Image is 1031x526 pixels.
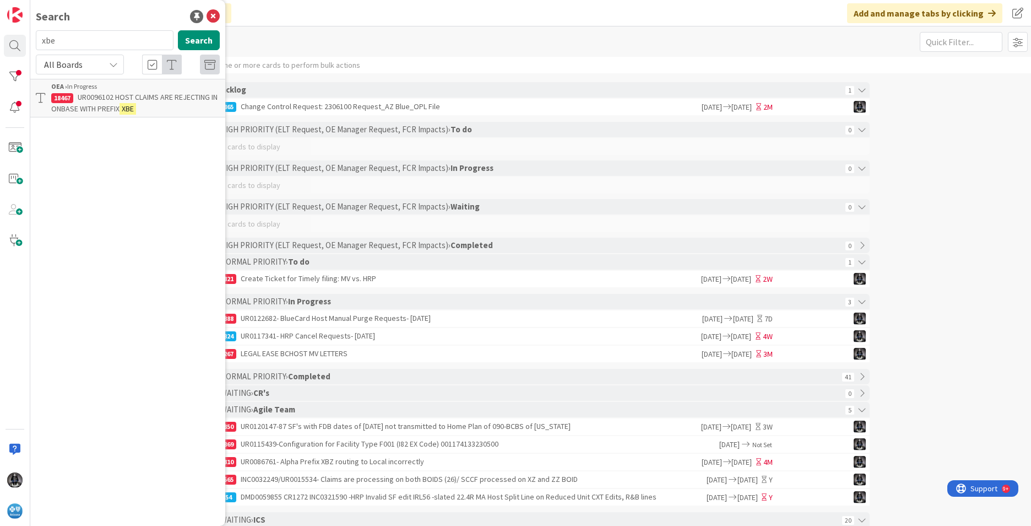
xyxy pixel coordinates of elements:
b: Completed [288,371,330,382]
span: [DATE] [731,457,753,468]
a: 17865Change Control Request: 2306100 Request_AZ Blue_OPL File[DATE][DATE]2MKG [192,99,870,115]
div: UR0086761- Alpha Prefix XBZ routing to Local incorrectly [214,454,700,470]
div: UR0115439-Configuration for Facility Type F001 (I82 EX Code) 001174133230500 [214,436,719,453]
div: UR0117341- HRP Cancel Requests- [DATE] [214,328,699,345]
img: KG [7,473,23,488]
div: › WAITING › [216,385,842,401]
div: No cards to display [192,177,870,194]
span: [DATE] [731,331,753,342]
span: [DATE] [731,273,753,285]
div: Y [769,474,773,486]
img: KG [854,101,866,113]
img: KG [854,491,866,503]
a: 18850UR0120147-87 SF's with FDB dates of [DATE] not transmitted to Home Plan of 090-BCBS of [US_S... [192,418,870,435]
div: Y [769,492,773,503]
b: Waiting [451,201,480,212]
span: 0 [845,241,854,250]
span: [DATE] [737,492,759,503]
span: 1 [845,86,854,95]
span: [DATE] [701,313,723,325]
b: In Progress [288,296,331,307]
div: 18467 [51,93,73,103]
span: [DATE] [731,348,753,360]
b: In Progress [451,163,493,173]
mark: XBE [120,103,136,115]
div: › NORMAL PRIORITY › [216,294,842,309]
a: 18310UR0086761- Alpha Prefix XBZ routing to Local incorrectly[DATE][DATE]4MKG [192,454,870,470]
a: 18888UR0122682- BlueCard Host Manual Purge Requests- [DATE][DATE][DATE]7DKG [192,310,870,327]
span: Support [23,2,50,15]
b: CR's [253,388,269,398]
b: ICS [253,514,265,525]
div: INC0032249/UR0015534- Claims are processing on both BOIDS (26)/ SCCF processed on XZ and ZZ BOID [214,471,706,488]
div: LEGAL EASE BCHOST MV LETTERS [214,346,700,362]
img: KG [854,456,866,468]
div: 3W [763,421,773,433]
span: [DATE] [700,348,722,360]
img: KG [854,330,866,342]
span: 0 [845,203,854,212]
span: 1 [845,258,854,267]
a: 18869UR0115439-Configuration for Facility Type F001 (I82 EX Code) 001174133230500[DATE]Not SetKG [192,436,870,453]
b: Agile Team [253,404,295,415]
b: To do [288,256,310,267]
span: 0 [845,389,854,398]
img: KG [854,273,866,285]
img: avatar [7,503,23,519]
img: KG [854,313,866,325]
span: [DATE] [699,273,721,285]
span: [DATE] [699,331,721,342]
button: Search [178,30,220,50]
div: 2M [763,101,773,113]
a: 6754DMD0059855 CR1272 INC0321590 -HRP Invalid SF edit IRL56 -slated 22.4R MA Host Split Line on R... [192,489,870,506]
a: OEA ›In Progress18467UR0096102 HOST CLAIMS ARE REJECTING IN ONBASE WITH PREFIXXBE [30,79,225,117]
b: OEA › [51,82,67,90]
div: › NORMAL PRIORITY › [216,369,839,384]
a: 16565INC0032249/UR0015534- Claims are processing on both BOIDS (26)/ SCCF processed on XZ and ZZ ... [192,471,870,488]
a: 17821Create Ticket for Timely filing: MV vs. HRP[DATE][DATE]2WKG [192,271,870,287]
div: No cards to display [192,216,870,232]
b: Completed [451,240,493,250]
div: 7D [764,313,773,325]
span: [DATE] [699,421,721,433]
div: Select one or more cards to perform bulk actions [197,57,360,73]
span: 20 [842,516,854,525]
div: Search [36,8,70,25]
div: › HIGH PRIORITY (ELT Request, OE Manager Request, FCR Impacts) › [216,199,842,214]
div: › WAITING › [216,402,842,417]
div: Create Ticket for Timely filing: MV vs. HRP [214,271,699,287]
div: 4W [763,331,773,342]
span: 0 [845,164,854,173]
div: 4M [763,457,773,468]
span: 0 [845,126,854,135]
div: UR0120147-87 SF's with FDB dates of [DATE] not transmitted to Home Plan of 090-BCBS of [US_STATE] [214,418,699,435]
div: Change Control Request: 2306100 Request_AZ Blue_OPL File [214,99,700,115]
div: › HIGH PRIORITY (ELT Request, OE Manager Request, FCR Impacts) › [216,238,842,253]
img: KG [854,474,866,486]
span: All Boards [44,59,83,70]
div: Add and manage tabs by clicking [847,3,1002,23]
input: Quick Filter... [920,32,1002,52]
span: [DATE] [731,101,753,113]
span: [DATE] [700,101,722,113]
b: To do [451,124,472,135]
input: Search for title... [36,30,173,50]
a: 18267LEGAL EASE BCHOST MV LETTERS[DATE][DATE]3MKG [192,346,870,362]
span: [DATE] [700,457,722,468]
div: › HIGH PRIORITY (ELT Request, OE Manager Request, FCR Impacts) › [216,160,842,176]
div: No cards to display [192,138,870,155]
span: [DATE] [719,439,740,450]
div: › HIGH PRIORITY (ELT Request, OE Manager Request, FCR Impacts) › [216,122,842,137]
span: [DATE] [731,421,753,433]
div: 2W [763,273,773,285]
b: Backlog [216,84,246,95]
div: In Progress [51,82,220,92]
span: [DATE] [737,474,759,486]
div: DMD0059855 CR1272 INC0321590 -HRP Invalid SF edit IRL56 -slated 22.4R MA Host Split Line on Reduc... [214,489,706,506]
a: 18824UR0117341- HRP Cancel Requests- [DATE][DATE][DATE]4WKG [192,328,870,345]
span: [DATE] [706,474,727,486]
div: 3M [763,348,773,360]
div: UR0122682- BlueCard Host Manual Purge Requests- [DATE] [214,310,701,327]
img: Visit kanbanzone.com [7,7,23,23]
img: KG [854,438,866,450]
